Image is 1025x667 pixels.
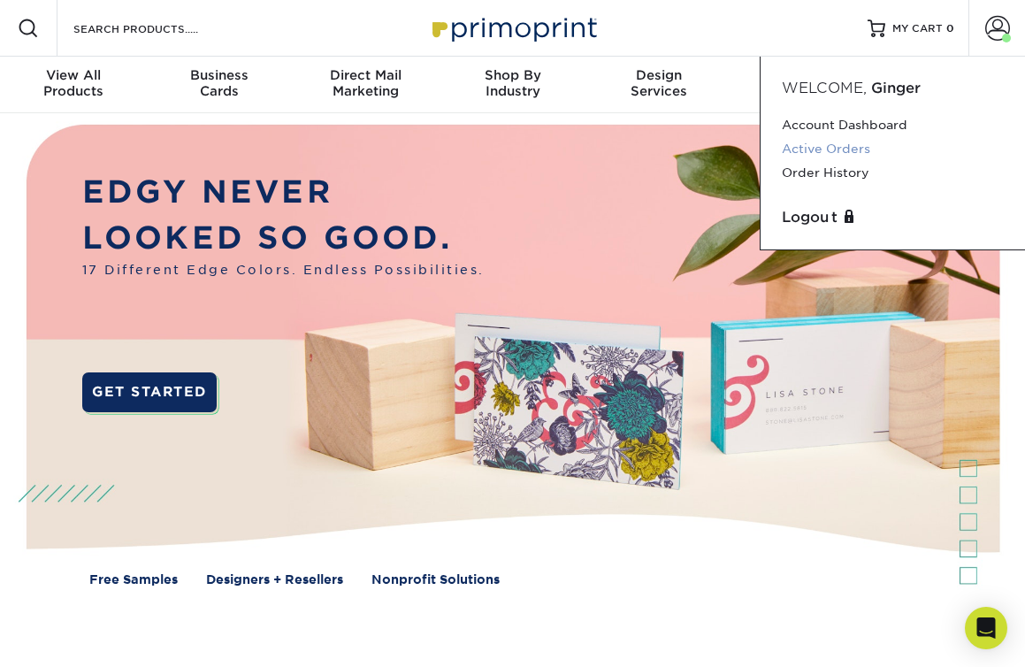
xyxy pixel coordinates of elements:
div: Services [585,67,732,99]
a: DesignServices [585,57,732,113]
a: Order History [782,161,1004,185]
img: Primoprint [425,9,601,47]
span: Shop By [440,67,586,83]
a: Designers + Resellers [206,571,343,589]
span: MY CART [892,21,943,36]
a: Active Orders [782,137,1004,161]
p: LOOKED SO GOOD. [82,215,485,261]
div: Open Intercom Messenger [965,607,1007,649]
input: SEARCH PRODUCTS..... [72,18,244,39]
a: BusinessCards [147,57,294,113]
span: Welcome, [782,80,867,96]
a: Direct MailMarketing [293,57,440,113]
span: Ginger [871,80,926,96]
div: Marketing [293,67,440,99]
div: Cards [147,67,294,99]
span: 0 [946,22,954,34]
div: & Templates [732,67,879,99]
a: Shop ByIndustry [440,57,586,113]
p: EDGY NEVER [82,169,485,215]
a: Account Dashboard [782,113,1004,137]
span: Design [585,67,732,83]
a: Free Samples [89,571,178,589]
div: Industry [440,67,586,99]
span: 17 Different Edge Colors. Endless Possibilities. [82,261,485,280]
a: GET STARTED [82,372,218,413]
span: Business [147,67,294,83]
a: Resources& Templates [732,57,879,113]
span: Resources [732,67,879,83]
a: Logout [782,207,1004,228]
span: Direct Mail [293,67,440,83]
a: Nonprofit Solutions [371,571,500,589]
